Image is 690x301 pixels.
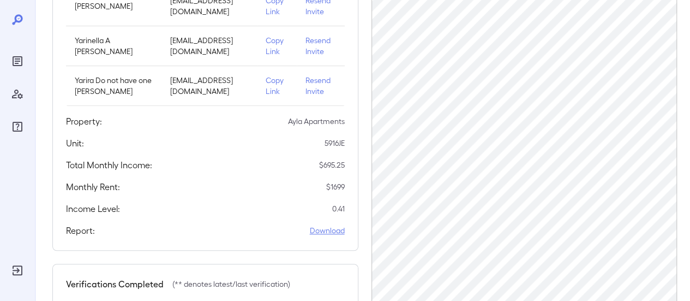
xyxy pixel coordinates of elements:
p: (** denotes latest/last verification) [172,279,290,290]
h5: Verifications Completed [66,278,164,291]
p: 0.41 [332,203,345,214]
p: Yarinella A [PERSON_NAME] [75,35,153,57]
div: Reports [9,52,26,70]
h5: Unit: [66,137,84,150]
p: Copy Link [266,35,288,57]
div: FAQ [9,118,26,135]
h5: Income Level: [66,202,120,215]
p: Ayla Apartments [288,116,345,127]
h5: Property: [66,115,102,128]
div: Log Out [9,262,26,279]
h5: Total Monthly Income: [66,158,152,172]
p: $ 1699 [326,181,345,192]
p: [PERSON_NAME] [75,1,153,11]
p: Resend Invite [305,75,336,97]
p: 5916JE [325,138,345,149]
p: Yarira Do not have one [PERSON_NAME] [75,75,153,97]
h5: Monthly Rent: [66,180,120,193]
div: Manage Users [9,85,26,103]
p: [EMAIL_ADDRESS][DOMAIN_NAME] [170,35,248,57]
p: Copy Link [266,75,288,97]
p: [EMAIL_ADDRESS][DOMAIN_NAME] [170,75,248,97]
p: $ 695.25 [319,160,345,170]
a: Download [310,225,345,236]
h5: Report: [66,224,95,237]
p: Resend Invite [305,35,336,57]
